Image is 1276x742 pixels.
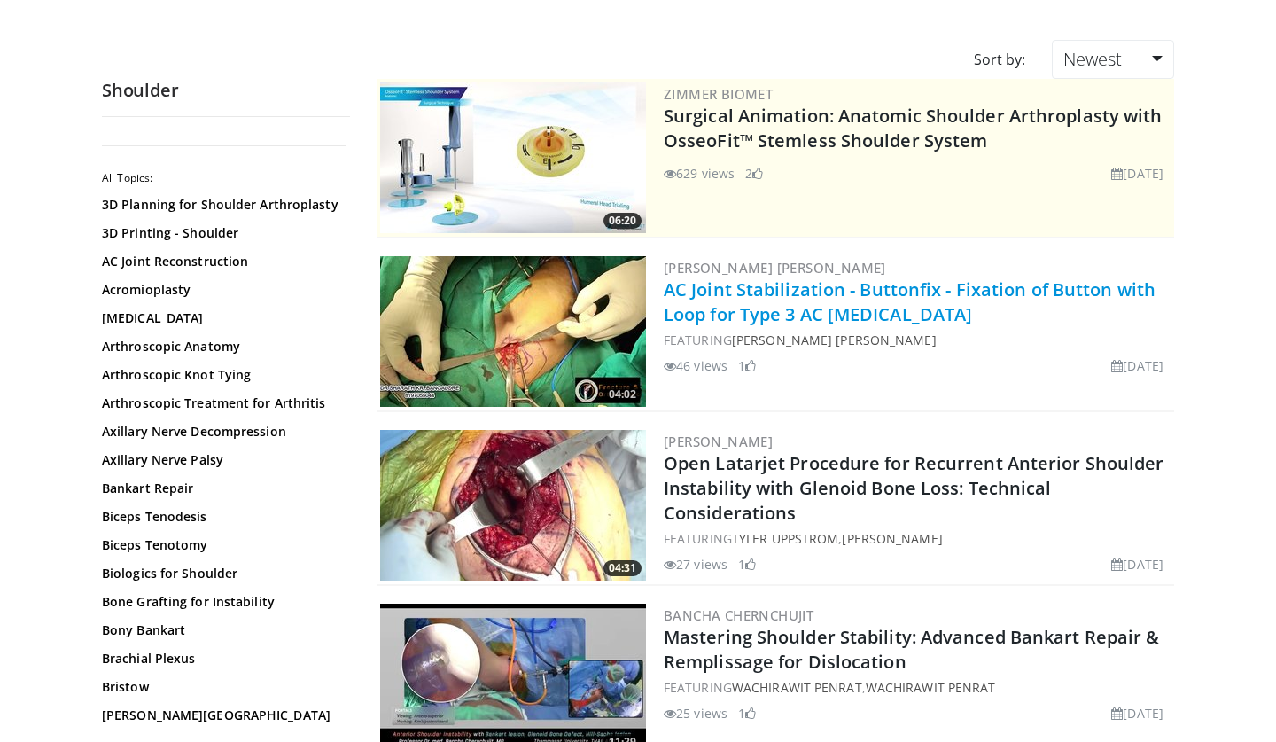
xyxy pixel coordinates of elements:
[842,530,942,547] a: [PERSON_NAME]
[664,606,813,624] a: Bancha Chernchujit
[380,430,646,581] a: 04:31
[380,256,646,407] a: 04:02
[603,560,642,576] span: 04:31
[664,259,886,277] a: [PERSON_NAME] [PERSON_NAME]
[732,332,937,348] a: [PERSON_NAME] [PERSON_NAME]
[102,621,341,639] a: Bony Bankart
[664,356,727,375] li: 46 views
[380,430,646,581] img: 2b2da37e-a9b6-423e-b87e-b89ec568d167.300x170_q85_crop-smart_upscale.jpg
[745,164,763,183] li: 2
[664,85,773,103] a: Zimmer Biomet
[1052,40,1174,79] a: Newest
[1111,164,1163,183] li: [DATE]
[603,213,642,229] span: 06:20
[664,555,727,574] li: 27 views
[102,366,341,384] a: Arthroscopic Knot Tying
[102,707,341,724] a: [PERSON_NAME][GEOGRAPHIC_DATA]
[1111,555,1163,574] li: [DATE]
[102,79,350,102] h2: Shoulder
[102,536,341,554] a: Biceps Tenotomy
[102,451,341,469] a: Axillary Nerve Palsy
[664,704,727,722] li: 25 views
[380,82,646,233] a: 06:20
[866,679,996,696] a: Wachirawit Penrat
[738,704,756,722] li: 1
[380,82,646,233] img: 84e7f812-2061-4fff-86f6-cdff29f66ef4.300x170_q85_crop-smart_upscale.jpg
[102,565,341,582] a: Biologics for Shoulder
[664,625,1160,674] a: Mastering Shoulder Stability: Advanced Bankart Repair & Remplissage for Dislocation
[102,650,341,668] a: Brachial Plexus
[664,433,773,450] a: [PERSON_NAME]
[102,309,341,327] a: [MEDICAL_DATA]
[1063,47,1122,71] span: Newest
[664,104,1163,152] a: Surgical Animation: Anatomic Shoulder Arthroplasty with OsseoFit™ Stemless Shoulder System
[102,593,341,611] a: Bone Grafting for Instability
[664,529,1171,548] div: FEATURING ,
[102,678,341,696] a: Bristow
[664,451,1164,525] a: Open Latarjet Procedure for Recurrent Anterior Shoulder Instability with Glenoid Bone Loss: Techn...
[102,394,341,412] a: Arthroscopic Treatment for Arthritis
[1111,704,1163,722] li: [DATE]
[732,530,838,547] a: Tyler Uppstrom
[664,277,1155,326] a: AC Joint Stabilization - Buttonfix - Fixation of Button with Loop for Type 3 AC [MEDICAL_DATA]
[380,256,646,407] img: c2f644dc-a967-485d-903d-283ce6bc3929.300x170_q85_crop-smart_upscale.jpg
[738,356,756,375] li: 1
[102,338,341,355] a: Arthroscopic Anatomy
[961,40,1039,79] div: Sort by:
[738,555,756,574] li: 1
[102,281,341,299] a: Acromioplasty
[664,678,1171,697] div: FEATURING ,
[102,423,341,441] a: Axillary Nerve Decompression
[102,480,341,497] a: Bankart Repair
[1111,356,1163,375] li: [DATE]
[603,387,642,402] span: 04:02
[102,224,341,242] a: 3D Printing - Shoulder
[664,331,1171,349] div: FEATURING
[102,196,341,214] a: 3D Planning for Shoulder Arthroplasty
[102,171,346,185] h2: All Topics:
[102,253,341,270] a: AC Joint Reconstruction
[102,508,341,526] a: Biceps Tenodesis
[664,164,735,183] li: 629 views
[732,679,862,696] a: Wachirawit Penrat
